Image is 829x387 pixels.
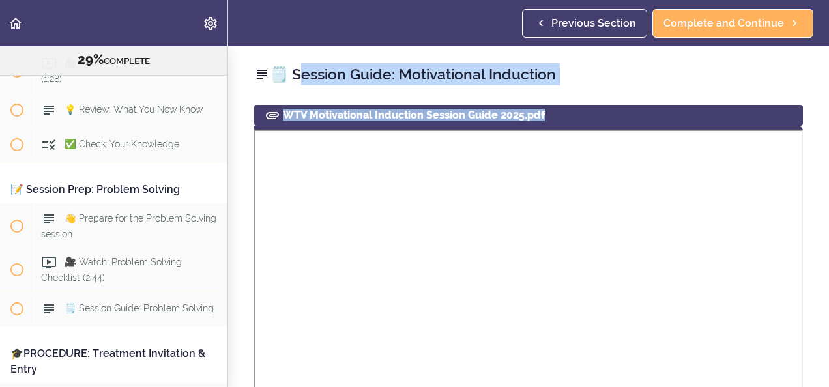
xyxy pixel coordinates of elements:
span: Complete and Continue [663,16,784,31]
a: Complete and Continue [652,9,813,38]
span: 👋 Prepare for the Problem Solving session [41,213,216,238]
h2: 🗒️ Session Guide: Motivational Induction [254,63,803,85]
span: 🎥 Watch: Problem Solving Checklist (2:44) [41,257,182,282]
span: ✅ Check: Your Knowledge [65,139,179,149]
span: 💡 Review: What You Now Know [65,104,203,115]
span: 29% [78,51,104,67]
svg: Settings Menu [203,16,218,31]
a: Previous Section [522,9,647,38]
span: 🗒️ Session Guide: Problem Solving [65,303,214,313]
div: COMPLETE [16,51,211,68]
svg: Back to course curriculum [8,16,23,31]
div: WTV Motivational Induction Session Guide 2025.pdf [254,105,803,126]
span: Previous Section [551,16,636,31]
